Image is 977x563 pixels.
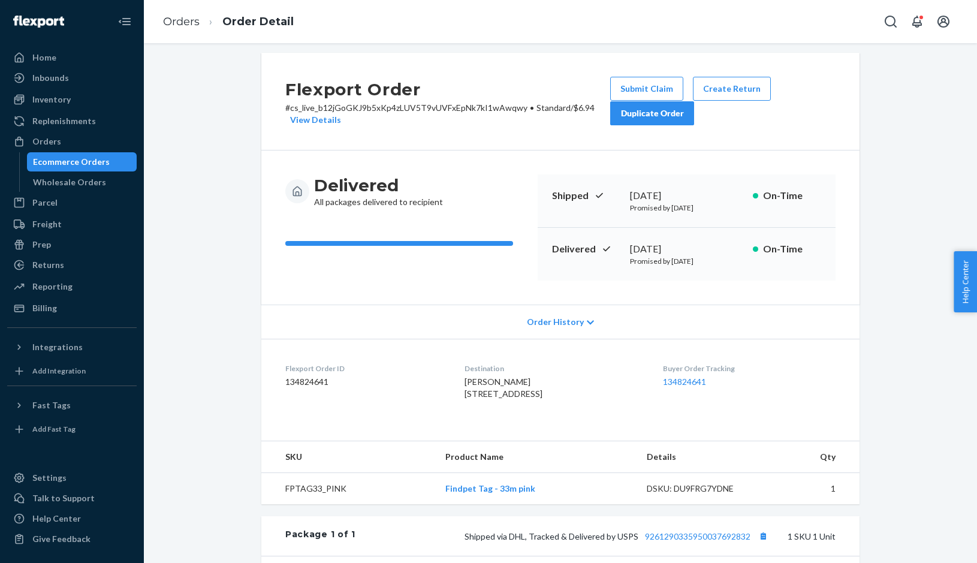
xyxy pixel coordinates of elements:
div: [DATE] [630,189,743,203]
a: 134824641 [663,377,706,387]
button: Submit Claim [610,77,683,101]
p: # cs_live_b12jGoGKJ9b5xKp4zLUV5T9vUVFxEpNk7kI1wAwqwy / $6.94 [285,102,610,126]
button: Help Center [954,251,977,312]
a: Freight [7,215,137,234]
dt: Destination [465,363,643,374]
div: Freight [32,218,62,230]
div: Integrations [32,341,83,353]
a: Returns [7,255,137,275]
h3: Delivered [314,174,443,196]
a: Add Fast Tag [7,420,137,439]
dd: 134824641 [285,376,445,388]
a: Help Center [7,509,137,528]
a: Home [7,48,137,67]
div: Returns [32,259,64,271]
span: • [530,103,534,113]
div: Prep [32,239,51,251]
div: Inventory [32,94,71,106]
p: Delivered [552,242,620,256]
div: Replenishments [32,115,96,127]
p: Promised by [DATE] [630,256,743,266]
div: Wholesale Orders [33,176,106,188]
td: FPTAG33_PINK [261,473,436,505]
dt: Buyer Order Tracking [663,363,836,374]
img: Flexport logo [13,16,64,28]
button: Open notifications [905,10,929,34]
div: Parcel [32,197,58,209]
ol: breadcrumbs [153,4,303,40]
span: Standard [536,103,571,113]
div: Duplicate Order [620,107,684,119]
p: On-Time [763,189,821,203]
div: Give Feedback [32,533,91,545]
div: Billing [32,302,57,314]
a: Prep [7,235,137,254]
a: 9261290335950037692832 [645,531,750,541]
button: Fast Tags [7,396,137,415]
div: Home [32,52,56,64]
th: Details [637,441,769,473]
span: Shipped via DHL, Tracked & Delivered by USPS [465,531,771,541]
a: Replenishments [7,112,137,131]
div: Settings [32,472,67,484]
div: Inbounds [32,72,69,84]
div: Package 1 of 1 [285,528,355,544]
h2: Flexport Order [285,77,610,102]
a: Inbounds [7,68,137,88]
a: Orders [163,15,200,28]
a: Ecommerce Orders [27,152,137,171]
a: Settings [7,468,137,487]
button: Integrations [7,338,137,357]
button: Copy tracking number [755,528,771,544]
a: Add Integration [7,362,137,381]
a: Billing [7,299,137,318]
button: Create Return [693,77,771,101]
p: Shipped [552,189,620,203]
div: Reporting [32,281,73,293]
button: Open Search Box [879,10,903,34]
td: 1 [769,473,860,505]
p: On-Time [763,242,821,256]
a: Parcel [7,193,137,212]
button: Duplicate Order [610,101,694,125]
div: Add Fast Tag [32,424,76,434]
p: Promised by [DATE] [630,203,743,213]
button: Give Feedback [7,529,137,549]
div: [DATE] [630,242,743,256]
span: Order History [527,316,584,328]
div: Orders [32,136,61,147]
div: Fast Tags [32,399,71,411]
span: [PERSON_NAME] [STREET_ADDRESS] [465,377,542,399]
a: Wholesale Orders [27,173,137,192]
a: Orders [7,132,137,151]
div: All packages delivered to recipient [314,174,443,208]
button: View Details [285,114,341,126]
div: Talk to Support [32,492,95,504]
dt: Flexport Order ID [285,363,445,374]
a: Talk to Support [7,489,137,508]
th: Product Name [436,441,637,473]
button: Close Navigation [113,10,137,34]
th: Qty [769,441,860,473]
div: Add Integration [32,366,86,376]
a: Inventory [7,90,137,109]
div: DSKU: DU9FRG7YDNE [647,483,759,495]
th: SKU [261,441,436,473]
a: Findpet Tag - 33m pink [445,483,535,493]
div: Help Center [32,513,81,525]
a: Order Detail [222,15,294,28]
div: 1 SKU 1 Unit [355,528,836,544]
button: Open account menu [931,10,955,34]
div: Ecommerce Orders [33,156,110,168]
a: Reporting [7,277,137,296]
